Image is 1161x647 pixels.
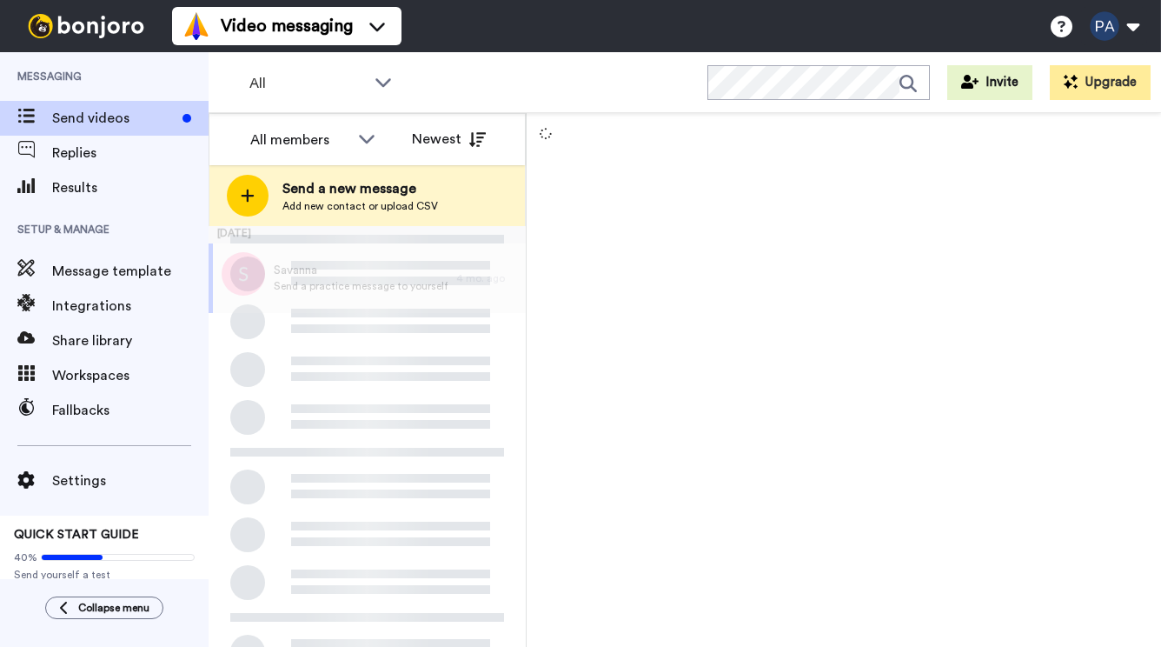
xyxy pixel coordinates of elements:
[52,177,209,198] span: Results
[209,226,526,243] div: [DATE]
[52,143,209,163] span: Replies
[222,252,265,296] img: s.png
[182,12,210,40] img: vm-color.svg
[78,601,149,615] span: Collapse menu
[52,400,209,421] span: Fallbacks
[45,597,163,619] button: Collapse menu
[52,470,209,491] span: Settings
[14,529,139,541] span: QUICK START GUIDE
[1050,65,1151,100] button: Upgrade
[52,330,209,351] span: Share library
[14,550,37,564] span: 40%
[221,14,353,38] span: Video messaging
[52,108,176,129] span: Send videos
[250,130,349,150] div: All members
[399,122,499,157] button: Newest
[52,296,209,317] span: Integrations
[14,568,195,582] span: Send yourself a test
[21,14,151,38] img: bj-logo-header-white.svg
[274,279,448,293] span: Send a practice message to yourself
[947,65,1032,100] button: Invite
[249,73,366,94] span: All
[52,261,209,282] span: Message template
[52,365,209,386] span: Workspaces
[282,199,438,213] span: Add new contact or upload CSV
[274,262,448,279] span: Savanna
[282,178,438,199] span: Send a new message
[456,271,517,285] div: 4 mo. ago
